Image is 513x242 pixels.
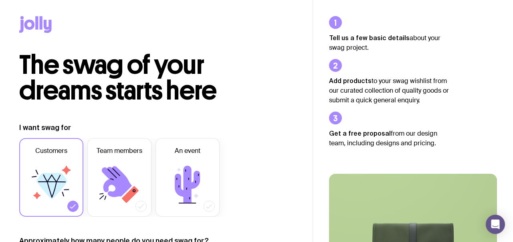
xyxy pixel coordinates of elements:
[329,128,449,148] p: from our design team, including designs and pricing.
[19,123,71,132] label: I want swag for
[175,146,200,156] span: An event
[329,130,391,137] strong: Get a free proposal
[329,77,372,84] strong: Add products
[35,146,67,156] span: Customers
[329,33,449,53] p: about your swag project.
[19,49,217,106] span: The swag of your dreams starts here
[329,34,410,41] strong: Tell us a few basic details
[486,215,505,234] div: Open Intercom Messenger
[329,76,449,105] p: to your swag wishlist from our curated collection of quality goods or submit a quick general enqu...
[97,146,142,156] span: Team members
